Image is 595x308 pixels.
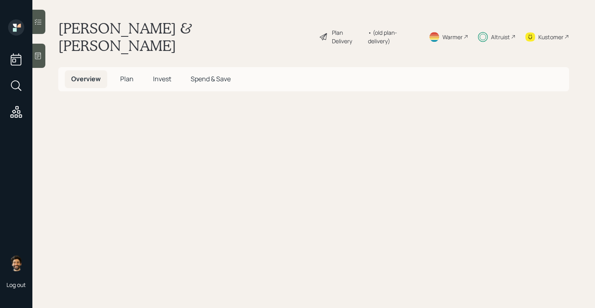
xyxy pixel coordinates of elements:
[191,74,231,83] span: Spend & Save
[442,33,463,41] div: Warmer
[153,74,171,83] span: Invest
[120,74,134,83] span: Plan
[491,33,510,41] div: Altruist
[368,28,419,45] div: • (old plan-delivery)
[71,74,101,83] span: Overview
[8,255,24,271] img: eric-schwartz-headshot.png
[6,281,26,289] div: Log out
[332,28,364,45] div: Plan Delivery
[58,19,312,54] h1: [PERSON_NAME] & [PERSON_NAME]
[538,33,563,41] div: Kustomer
